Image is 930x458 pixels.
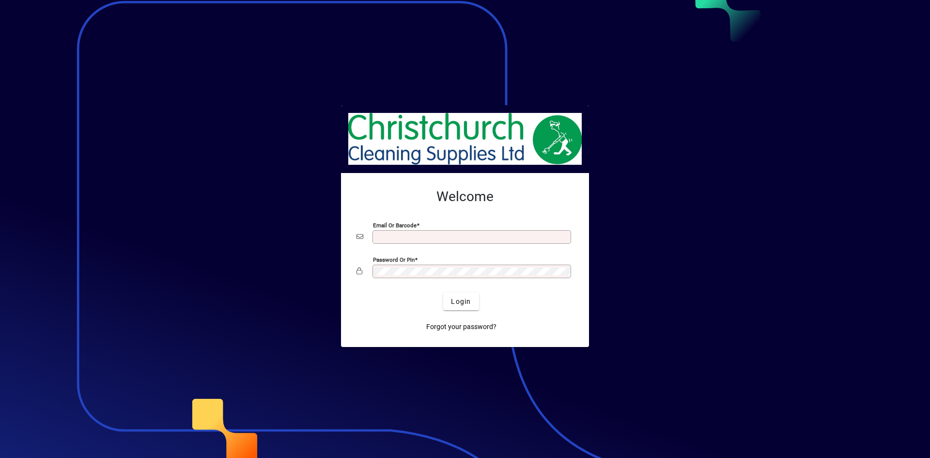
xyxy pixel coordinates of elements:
[451,297,471,307] span: Login
[356,189,573,205] h2: Welcome
[443,293,479,310] button: Login
[373,222,417,229] mat-label: Email or Barcode
[426,322,496,332] span: Forgot your password?
[373,256,415,263] mat-label: Password or Pin
[422,318,500,335] a: Forgot your password?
